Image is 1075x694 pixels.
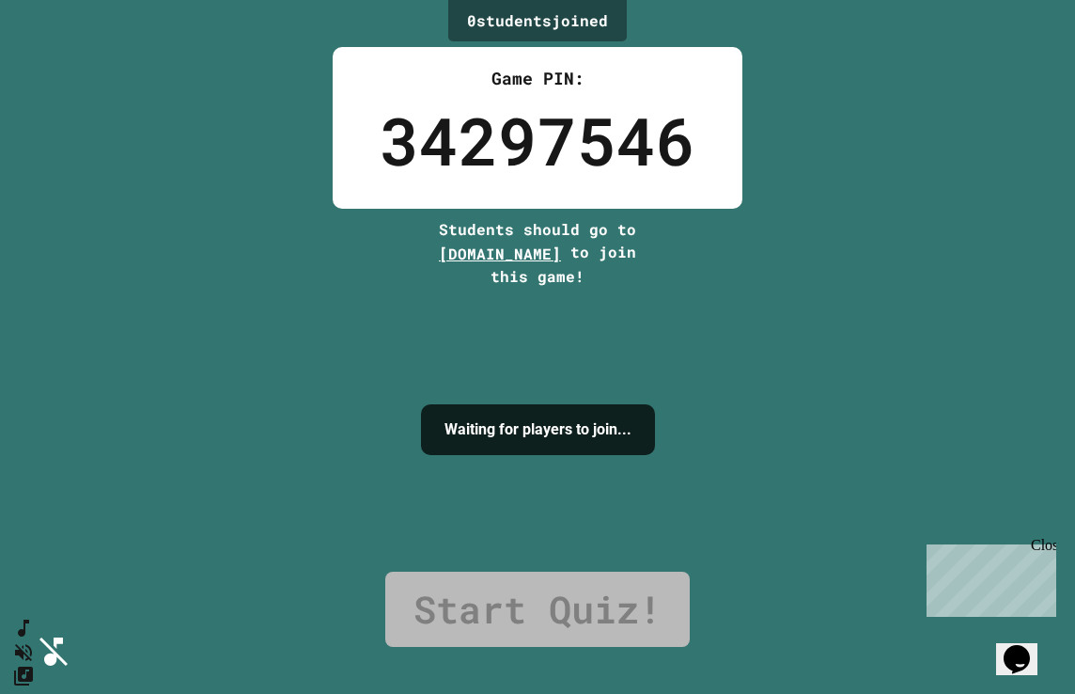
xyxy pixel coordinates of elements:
[996,619,1056,675] iframe: chat widget
[444,418,631,441] h4: Waiting for players to join...
[439,244,561,263] span: [DOMAIN_NAME]
[12,640,35,664] button: Unmute music
[12,617,35,640] button: SpeedDial basic example
[385,572,690,647] a: Start Quiz!
[8,8,130,119] div: Chat with us now!Close
[420,218,655,288] div: Students should go to to join this game!
[12,664,35,687] button: Change Music
[919,537,1056,617] iframe: chat widget
[380,66,695,91] div: Game PIN:
[380,91,695,190] div: 34297546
